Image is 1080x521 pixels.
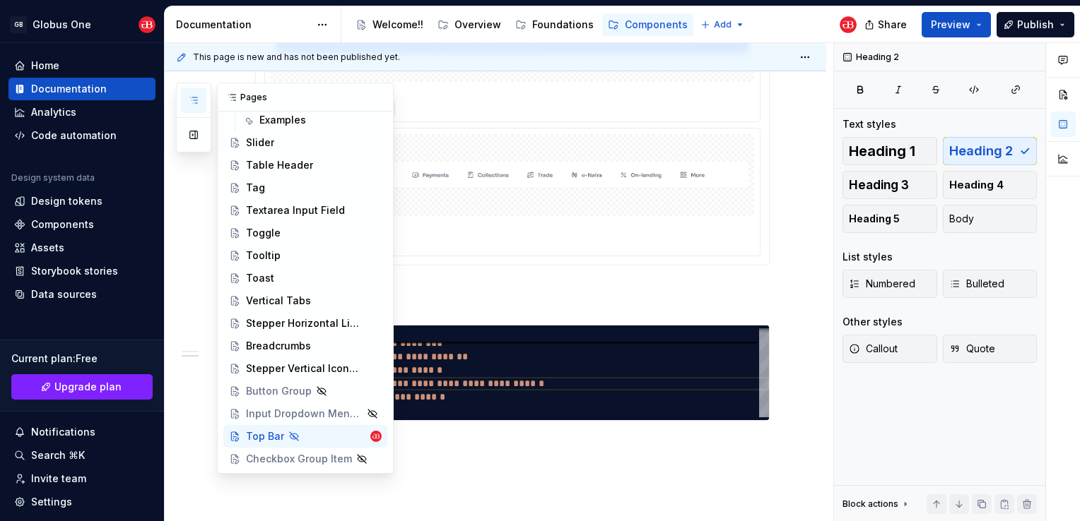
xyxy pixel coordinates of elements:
div: Toast [246,271,274,285]
button: Heading 1 [843,137,937,165]
button: Share [857,12,916,37]
a: Design tokens [8,190,155,212]
button: Quote [943,335,1038,363]
a: Tag [223,176,387,199]
button: GBGlobus OneGlobus Bank UX Team [3,9,161,40]
div: Page tree [350,11,693,39]
a: Components [8,213,155,236]
button: Bulleted [943,270,1038,298]
img: Globus Bank UX Team [139,16,155,33]
div: Overview [454,18,501,32]
a: Code automation [8,124,155,147]
img: Globus Bank UX Team [370,431,382,442]
span: Publish [1017,18,1054,32]
div: Input Dropdown Menu Item [246,407,363,421]
div: Other styles [843,315,903,329]
div: Stepper Horizontal Line With Text [246,316,363,330]
span: Heading 1 [849,144,915,158]
a: Data sources [8,283,155,306]
button: Heading 4 [943,171,1038,199]
button: Callout [843,335,937,363]
a: Breadcrumbs [223,335,387,357]
span: This page is new and has not been published yet. [193,52,400,63]
div: Tooltip [246,248,281,263]
button: Preview [922,12,991,37]
div: Invite team [31,472,86,486]
div: Storybook stories [31,264,118,278]
a: Button Group [223,380,387,402]
span: Heading 5 [849,212,900,226]
a: Assets [8,236,155,259]
div: Globus One [33,18,91,32]
div: Pages [218,83,393,112]
img: Globus Bank UX Team [840,16,857,33]
button: Body [943,205,1038,233]
p: Props [255,438,770,455]
a: Toast [223,267,387,289]
a: Welcome!! [350,13,429,36]
div: Analytics [31,105,76,119]
div: Components [625,18,688,32]
div: Block actions [843,498,898,510]
a: Storybook stories [8,260,155,282]
div: Code automation [31,128,117,143]
div: Text styles [843,117,896,131]
div: Settings [31,495,72,509]
a: Settings [8,491,155,513]
span: Callout [849,342,898,356]
span: Body [949,212,974,226]
div: Search ⌘K [31,448,85,462]
div: Notifications [31,425,95,439]
div: Assets [31,241,64,255]
div: Vertical Tabs [246,294,311,308]
div: Button Group [246,384,312,398]
button: Search ⌘K [8,444,155,467]
button: Heading 3 [843,171,937,199]
div: Table Header [246,158,313,172]
button: Heading 5 [843,205,937,233]
span: Numbered [849,277,915,291]
a: Textarea Input Field [223,199,387,222]
a: Invite team [8,467,155,490]
div: List styles [843,250,893,264]
div: Foundations [532,18,594,32]
div: GB [10,16,27,33]
div: Documentation [31,82,107,96]
span: Upgrade plan [54,380,122,394]
div: Slider [246,136,274,150]
span: Share [878,18,907,32]
div: Components [31,217,94,232]
div: Design system data [11,172,95,184]
a: Upgrade plan [11,374,153,400]
a: Table Header [223,154,387,176]
div: Documentation [176,18,310,32]
h2: Usage [255,291,770,313]
a: Components [602,13,693,36]
a: Vertical Tabs [223,289,387,312]
div: Checkbox Group Item [246,452,352,466]
div: Examples [259,113,306,127]
a: Analytics [8,101,155,124]
a: Home [8,54,155,77]
a: Stepper Vertical Icons With Text [223,357,387,380]
div: Top Bar [246,429,284,443]
div: Design tokens [31,194,102,208]
div: Data sources [31,287,97,301]
a: Stepper Horizontal Line With Text [223,312,387,335]
div: Welcome!! [372,18,423,32]
span: Heading 3 [849,178,909,192]
a: Foundations [510,13,599,36]
a: Documentation [8,78,155,100]
a: Checkbox Group Item [223,448,387,470]
div: Toggle [246,226,281,240]
button: Notifications [8,421,155,443]
span: Preview [931,18,970,32]
span: Quote [949,342,995,356]
span: Add [714,19,732,30]
div: Textarea Input Field [246,203,345,217]
a: Slider [223,131,387,154]
div: Stepper Vertical Icons With Text [246,361,363,376]
div: Block actions [843,494,911,514]
a: Input Dropdown Menu Item [223,402,387,425]
span: Bulleted [949,277,1004,291]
